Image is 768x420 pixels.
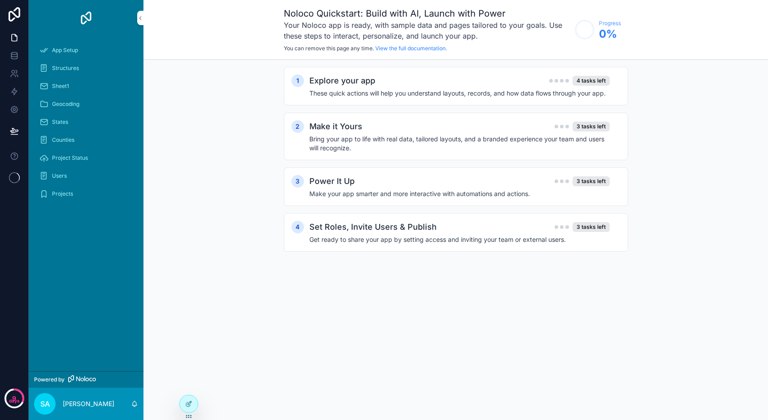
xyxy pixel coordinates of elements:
span: 0 % [599,27,621,41]
div: 3 tasks left [573,122,610,131]
a: Users [34,168,138,184]
p: [PERSON_NAME] [63,399,114,408]
div: 4 tasks left [573,76,610,86]
a: Sheet1 [34,78,138,94]
a: States [34,114,138,130]
h2: Explore your app [309,74,375,87]
a: Powered by [29,371,143,388]
span: Projects [52,190,73,197]
h1: Noloco Quickstart: Build with AI, Launch with Power [284,7,570,20]
h2: Set Roles, Invite Users & Publish [309,221,437,233]
span: Users [52,172,67,179]
div: 1 [291,74,304,87]
a: Counties [34,132,138,148]
h2: Make it Yours [309,120,362,133]
span: Sheet1 [52,83,69,90]
div: 3 tasks left [573,176,610,186]
a: Projects [34,186,138,202]
a: Structures [34,60,138,76]
span: Structures [52,65,79,72]
span: Project Status [52,154,88,162]
div: scrollable content [29,36,143,214]
span: States [52,118,68,126]
h4: These quick actions will help you understand layouts, records, and how data flows through your app. [309,89,610,98]
span: Geocoding [52,101,79,108]
div: scrollable content [143,60,768,277]
span: You can remove this page any time. [284,45,374,52]
div: 2 [291,120,304,133]
h3: Your Noloco app is ready, with sample data and pages tailored to your goals. Use these steps to i... [284,20,570,41]
a: App Setup [34,42,138,58]
p: 9 [12,394,16,403]
div: 3 tasks left [573,222,610,232]
a: Geocoding [34,96,138,112]
h2: Power It Up [309,175,355,188]
span: Counties [52,136,74,144]
span: SA [40,398,50,409]
p: days [9,398,20,405]
a: Project Status [34,150,138,166]
img: App logo [79,11,93,25]
h4: Get ready to share your app by setting access and inviting your team or external users. [309,235,610,244]
span: App Setup [52,47,78,54]
h4: Make your app smarter and more interactive with automations and actions. [309,189,610,198]
h4: Bring your app to life with real data, tailored layouts, and a branded experience your team and u... [309,135,610,153]
span: Powered by [34,376,65,383]
span: Progress [599,20,621,27]
div: 4 [291,221,304,233]
a: View the full documentation. [375,45,447,52]
div: 3 [291,175,304,188]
